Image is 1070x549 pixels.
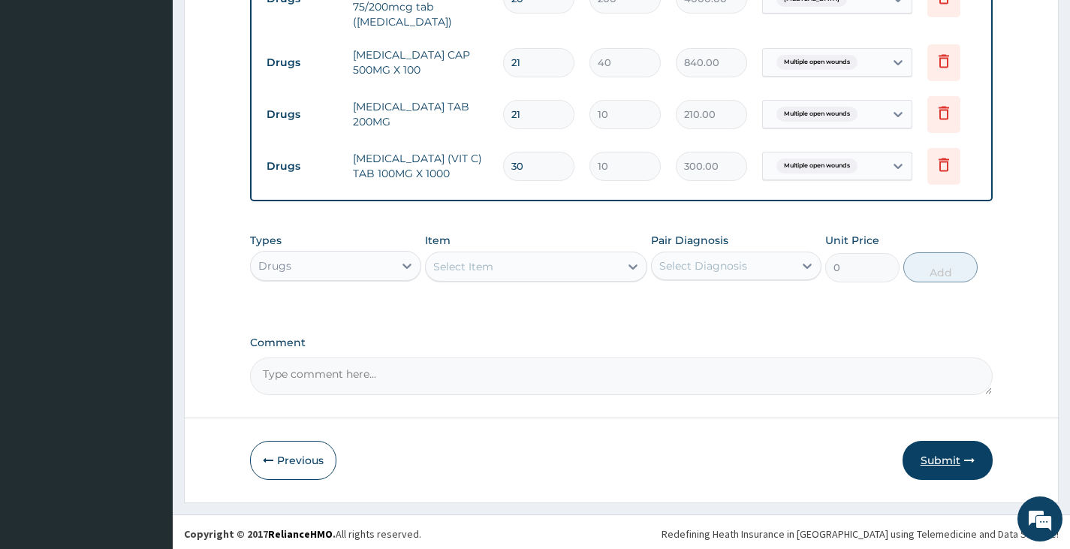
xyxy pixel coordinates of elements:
[651,233,728,248] label: Pair Diagnosis
[258,258,291,273] div: Drugs
[659,258,747,273] div: Select Diagnosis
[246,8,282,44] div: Minimize live chat window
[345,92,496,137] td: [MEDICAL_DATA] TAB 200MG
[259,101,345,128] td: Drugs
[250,441,336,480] button: Previous
[250,234,282,247] label: Types
[433,259,493,274] div: Select Item
[259,49,345,77] td: Drugs
[903,441,993,480] button: Submit
[776,158,858,173] span: Multiple open wounds
[345,40,496,85] td: [MEDICAL_DATA] CAP 500MG X 100
[268,527,333,541] a: RelianceHMO
[825,233,879,248] label: Unit Price
[28,75,61,113] img: d_794563401_company_1708531726252_794563401
[250,336,993,349] label: Comment
[903,252,978,282] button: Add
[8,379,286,431] textarea: Type your message and hit 'Enter'
[425,233,451,248] label: Item
[78,84,252,104] div: Chat with us now
[776,55,858,70] span: Multiple open wounds
[259,152,345,180] td: Drugs
[184,527,336,541] strong: Copyright © 2017 .
[87,173,207,325] span: We're online!
[662,526,1059,541] div: Redefining Heath Insurance in [GEOGRAPHIC_DATA] using Telemedicine and Data Science!
[345,143,496,189] td: [MEDICAL_DATA] (VIT C) TAB 100MG X 1000
[776,107,858,122] span: Multiple open wounds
